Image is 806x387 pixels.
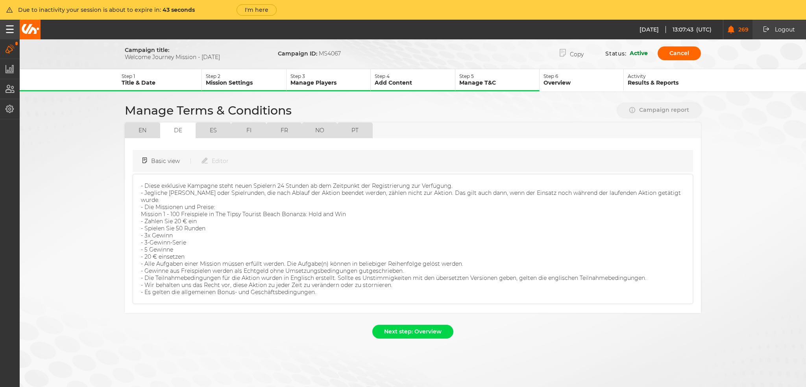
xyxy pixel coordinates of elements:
button: Step3Manage Players [287,69,371,91]
p: Manage T&C [459,79,539,86]
button: pt [337,122,373,138]
p: Manage Players [290,79,370,86]
span: Activity [628,73,646,79]
p: 4 [375,73,455,79]
p: 5 [459,73,539,79]
button: Campaign report [617,103,701,117]
span: [DATE] [640,26,666,33]
span: Step [290,73,301,79]
p: 2 [206,73,286,79]
button: Step5Manage T&C [455,69,540,91]
p: - Die Teilnahmebedingungen für die Aktion wurden in Englisch erstellt. Sollte es Unstimmigkeiten ... [141,274,685,281]
p: - Diese exklusive Kampagne steht neuen Spielern 24 Stunden ab dem Zeitpunkt der Registrierung zur... [141,182,685,189]
button: fi [231,122,266,138]
p: Mission 1 - 100 Freispiele in The Tipsy Tourist Beach Bonanza: Hold and Win - Zahlen Sie 20 € ein... [141,211,685,260]
button: Editor [201,154,229,168]
button: Step2Mission Settings [202,69,286,91]
span: 43 seconds [161,6,195,13]
span: Step [459,73,470,79]
button: Copy [548,45,595,61]
span: (UTC) [696,26,712,33]
button: 269 [723,20,752,39]
button: Next step: Overview [372,325,453,339]
span: 269 [734,26,749,33]
button: Step4Add Content [371,69,455,91]
p: - Die Missionen und Preise: [141,204,685,211]
p: Add Content [375,79,455,86]
button: Logout [752,20,806,39]
img: Unibo [21,24,39,34]
p: Mission Settings [206,79,286,86]
p: Status: [605,50,630,57]
p: Title & Date [122,79,201,86]
span: Welcome Journey Mission - [DATE] [125,54,251,61]
button: I'm here [237,4,277,16]
a: Unibo [20,20,41,39]
p: - Jegliche [PERSON_NAME] oder Spielrunden, die nach Ablauf der Aktion beendet werden, zählen nich... [141,189,685,204]
p: - Es gelten die allgemeinen Bonus- und Geschäftsbedingungen. [141,289,685,296]
button: ActivityResults & Reports [624,69,708,91]
button: fr [266,122,302,138]
span: Step [543,73,554,79]
p: 6 [543,73,623,79]
p: Active [630,50,648,57]
p: Overview [543,79,623,86]
p: 1 [122,73,201,79]
span: Step [375,73,385,79]
button: Basic view [142,154,201,168]
h3: Manage Terms & Conditions [125,103,292,118]
p: 3 [290,73,370,79]
p: Due to inactivity your session is about to expire in: [18,6,223,13]
button: de [160,122,196,138]
p: - Wir behalten uns das Recht vor, diese Aktion zu jeder Zeit zu verändern oder zu stornieren. [141,281,685,289]
p: - Gewinne aus Freispielen werden als Echtgeld ohne Umsetzungsbedingungen gutgeschrieben. [141,267,685,274]
p: - Alle Aufgaben einer Mission müssen erfüllt werden. Die Aufgabe(n) können in beliebiger Reihenfo... [141,260,685,267]
p: Results & Reports [628,79,708,86]
button: en [125,122,160,138]
button: Cancel [658,46,701,60]
button: no [302,122,337,138]
span: Step [122,73,132,79]
span: 13:07:43 [673,26,696,33]
span: Campaign title: [125,46,169,54]
button: Step1Title & Date [118,69,202,91]
button: es [196,122,231,138]
p: MS4067 [278,50,341,57]
span: Step [206,73,216,79]
span: Campaign ID: [278,50,317,57]
button: Step6Overview [540,69,624,91]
